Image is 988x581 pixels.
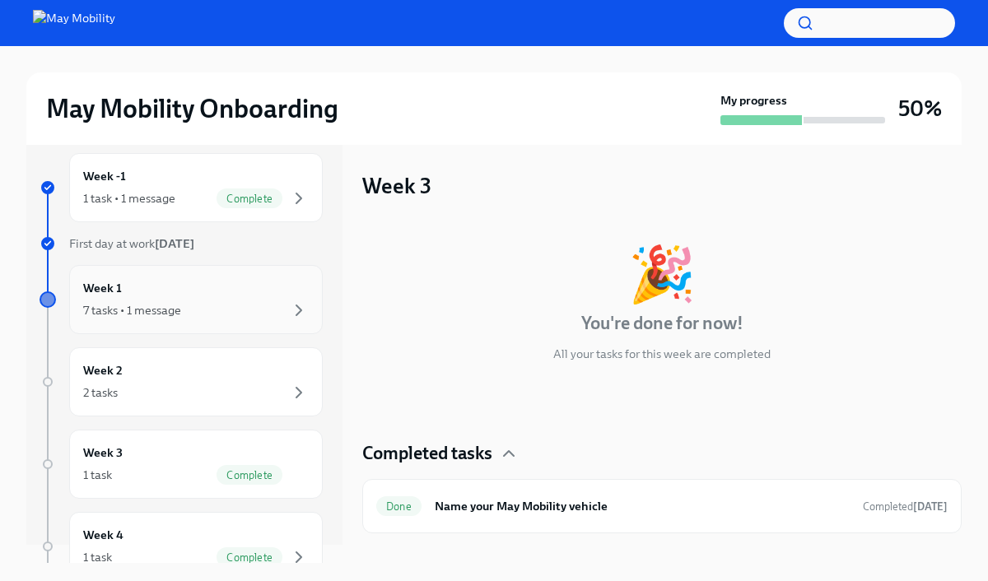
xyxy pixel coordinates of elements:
h2: May Mobility Onboarding [46,92,338,125]
h6: Week 3 [83,444,123,462]
a: DoneName your May Mobility vehicleCompleted[DATE] [376,493,948,519]
a: Week 17 tasks • 1 message [40,265,323,334]
span: Done [376,500,422,513]
a: Week 41 taskComplete [40,512,323,581]
strong: [DATE] [913,500,948,513]
a: Week 31 taskComplete [40,430,323,499]
h6: Week 1 [83,279,122,297]
div: 7 tasks • 1 message [83,302,181,318]
span: Complete [217,469,282,481]
h3: Week 3 [362,171,431,201]
a: First day at work[DATE] [40,235,323,252]
span: Completed [863,500,948,513]
div: Completed tasks [362,441,962,466]
div: 🎉 [628,247,696,301]
div: 2 tasks [83,384,118,401]
h6: Name your May Mobility vehicle [435,497,850,515]
strong: My progress [720,92,787,109]
span: First day at work [69,236,194,251]
p: All your tasks for this week are completed [553,346,771,362]
span: Complete [217,193,282,205]
strong: [DATE] [155,236,194,251]
h4: You're done for now! [581,311,743,336]
a: Week 22 tasks [40,347,323,416]
h6: Week 2 [83,361,123,379]
div: 1 task [83,549,112,565]
h3: 50% [898,94,942,123]
h4: Completed tasks [362,441,492,466]
div: 1 task [83,467,112,483]
span: Complete [217,551,282,564]
img: May Mobility [33,10,115,36]
a: Week -11 task • 1 messageComplete [40,153,323,222]
span: September 11th, 2025 08:58 [863,499,948,514]
div: 1 task • 1 message [83,190,175,207]
h6: Week 4 [83,526,123,544]
h6: Week -1 [83,167,126,185]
